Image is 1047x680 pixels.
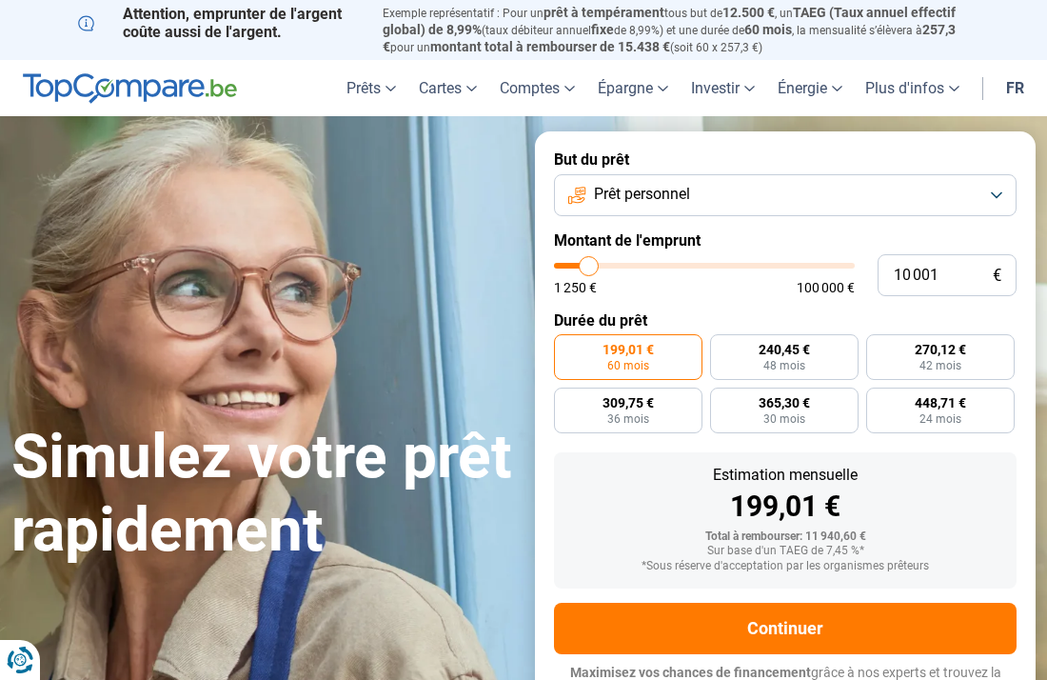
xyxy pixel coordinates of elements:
a: Épargne [586,60,680,116]
span: 448,71 € [915,396,966,410]
span: 270,12 € [915,343,966,356]
span: Prêt personnel [594,184,690,205]
span: 36 mois [607,413,649,425]
span: 199,01 € [603,343,654,356]
span: 365,30 € [759,396,810,410]
span: 12.500 € [722,5,775,20]
span: 24 mois [919,413,961,425]
span: 60 mois [744,22,792,37]
span: 309,75 € [603,396,654,410]
span: 1 250 € [554,281,597,294]
span: 48 mois [763,360,805,371]
h1: Simulez votre prêt rapidement [11,421,512,568]
span: 42 mois [919,360,961,371]
a: Plus d'infos [854,60,971,116]
button: Continuer [554,603,1017,654]
a: Cartes [407,60,488,116]
span: 60 mois [607,360,649,371]
button: Prêt personnel [554,174,1017,216]
img: TopCompare [23,73,237,104]
div: 199,01 € [569,492,1001,521]
label: Montant de l'emprunt [554,231,1017,250]
a: Comptes [488,60,586,116]
a: Prêts [335,60,407,116]
a: fr [995,60,1036,116]
span: 257,3 € [383,22,956,54]
span: Maximisez vos chances de financement [570,665,811,680]
a: Énergie [766,60,854,116]
p: Attention, emprunter de l'argent coûte aussi de l'argent. [78,5,360,41]
div: Sur base d'un TAEG de 7,45 %* [569,545,1001,558]
div: *Sous réserve d'acceptation par les organismes prêteurs [569,560,1001,573]
div: Total à rembourser: 11 940,60 € [569,530,1001,544]
span: 240,45 € [759,343,810,356]
span: montant total à rembourser de 15.438 € [430,39,670,54]
span: 30 mois [763,413,805,425]
div: Estimation mensuelle [569,468,1001,483]
p: Exemple représentatif : Pour un tous but de , un (taux débiteur annuel de 8,99%) et une durée de ... [383,5,969,55]
label: Durée du prêt [554,311,1017,330]
a: Investir [680,60,766,116]
span: 100 000 € [797,281,855,294]
span: TAEG (Taux annuel effectif global) de 8,99% [383,5,956,37]
span: fixe [591,22,614,37]
label: But du prêt [554,150,1017,169]
span: prêt à tempérament [543,5,664,20]
span: € [993,268,1001,284]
